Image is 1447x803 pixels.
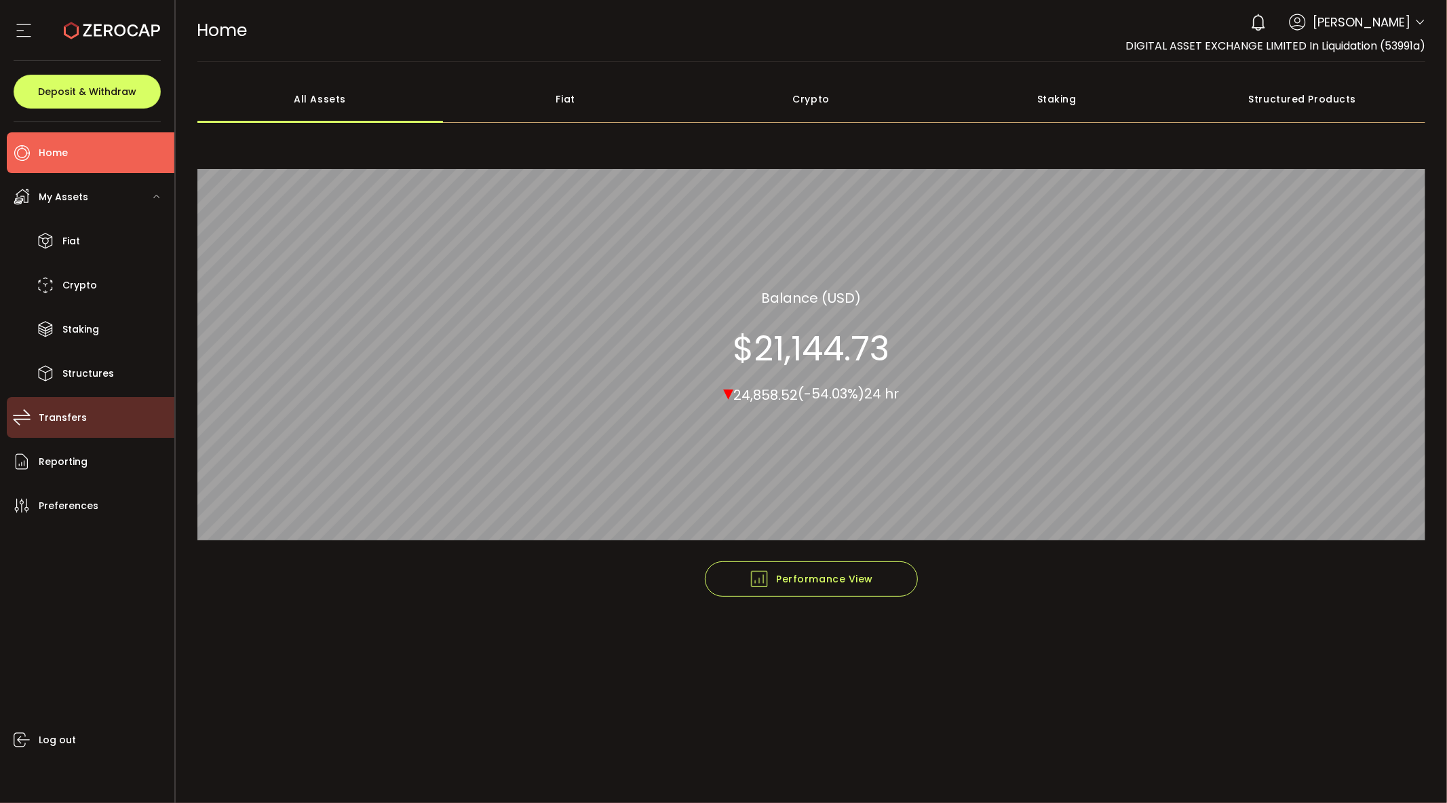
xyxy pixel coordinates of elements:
span: Preferences [39,496,98,516]
div: All Assets [197,75,443,123]
span: Log out [39,730,76,750]
div: Structured Products [1180,75,1425,123]
span: Crypto [62,276,97,295]
span: Home [197,18,248,42]
span: Fiat [62,231,80,251]
section: $21,144.73 [733,329,889,369]
button: Deposit & Withdraw [14,75,161,109]
span: My Assets [39,187,88,207]
span: [PERSON_NAME] [1313,13,1410,31]
span: Staking [62,320,99,339]
div: Crypto [689,75,934,123]
section: Balance (USD) [761,288,861,308]
span: Home [39,143,68,163]
div: Fiat [443,75,689,123]
span: Structures [62,364,114,384]
span: Performance View [749,569,873,589]
span: ▾ [723,378,733,407]
span: DIGITAL ASSET EXCHANGE LIMITED In Liquidation (53991a) [1125,38,1425,54]
div: Staking [934,75,1180,123]
span: Deposit & Withdraw [38,87,136,96]
button: Performance View [705,561,918,597]
span: 24,858.52 [733,386,798,405]
iframe: Chat Widget [1379,738,1447,803]
span: (-54.03%) [798,385,864,404]
span: 24 hr [864,385,899,404]
span: Reporting [39,452,88,472]
span: Transfers [39,408,87,428]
